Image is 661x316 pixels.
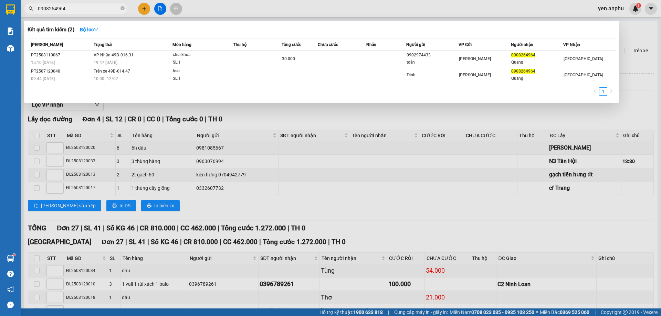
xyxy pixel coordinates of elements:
div: chia khoa [173,51,224,59]
span: 09:44 [DATE] [31,76,55,81]
div: SL: 1 [173,59,224,66]
span: question-circle [7,271,14,277]
span: Trạng thái [94,42,112,47]
span: Người nhận [511,42,533,47]
h3: Kết quả tìm kiếm ( 2 ) [28,26,74,33]
span: notification [7,286,14,293]
span: 15:10 [DATE] [31,60,55,65]
span: Tổng cước [282,42,301,47]
span: close-circle [120,6,125,12]
div: PT2507120040 [31,68,92,75]
strong: Bộ lọc [80,27,98,32]
span: 19:47 [DATE] [94,60,117,65]
li: Next Page [607,87,616,96]
span: [GEOGRAPHIC_DATA] [564,56,603,61]
span: 0908264964 [511,53,535,57]
span: close-circle [120,6,125,10]
span: left [593,89,597,93]
div: Định [407,72,458,79]
div: PT2508110067 [31,52,92,59]
span: [GEOGRAPHIC_DATA] [564,73,603,77]
span: Người gửi [406,42,425,47]
span: Món hàng [172,42,191,47]
span: [PERSON_NAME] [459,73,491,77]
li: 1 [599,87,607,96]
span: right [609,89,613,93]
div: 0902974433 [407,52,458,59]
button: Bộ lọcdown [74,24,104,35]
div: Quang [511,75,563,82]
a: 1 [599,88,607,95]
div: toàn [407,59,458,66]
span: VP Nhận 49B-016.31 [94,53,134,57]
span: 10:00 - 12/07 [94,76,118,81]
span: 30.000 [282,56,295,61]
span: Chưa cước [318,42,338,47]
input: Tìm tên, số ĐT hoặc mã đơn [38,5,119,12]
sup: 1 [13,254,15,256]
img: logo-vxr [6,4,15,15]
div: hso [173,67,224,75]
span: Thu hộ [233,42,246,47]
button: left [591,87,599,96]
span: search [29,6,33,11]
div: Quang [511,59,563,66]
span: Trên xe 49B-014.47 [94,69,130,74]
span: [PERSON_NAME] [31,42,63,47]
span: 0908264964 [511,69,535,74]
span: VP Gửi [459,42,472,47]
span: VP Nhận [563,42,580,47]
span: Nhãn [366,42,376,47]
div: SL: 1 [173,75,224,83]
img: warehouse-icon [7,45,14,52]
button: right [607,87,616,96]
span: down [94,27,98,32]
span: [PERSON_NAME] [459,56,491,61]
img: warehouse-icon [7,255,14,262]
li: Previous Page [591,87,599,96]
span: message [7,302,14,308]
img: solution-icon [7,28,14,35]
